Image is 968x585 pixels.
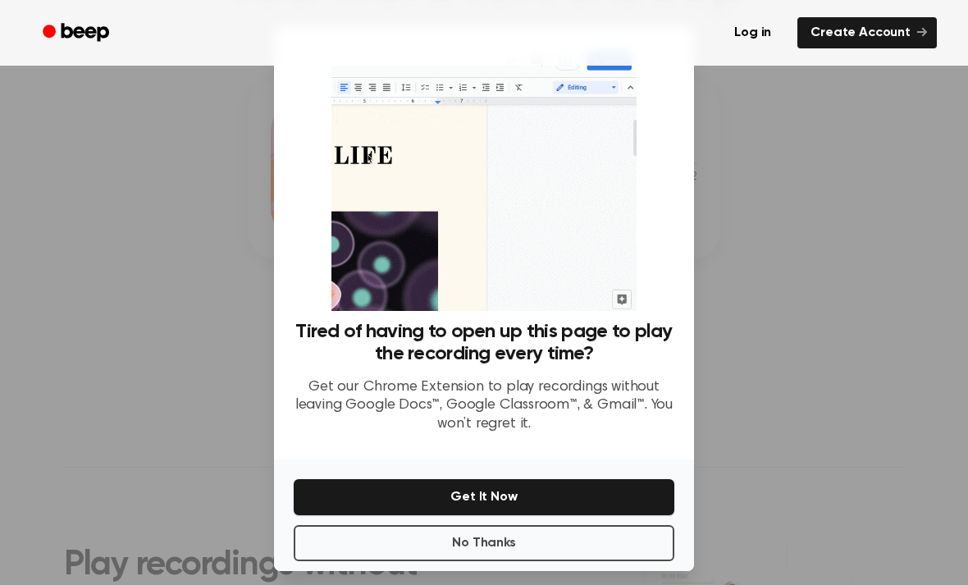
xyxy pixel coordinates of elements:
a: Create Account [797,17,937,48]
h3: Tired of having to open up this page to play the recording every time? [294,321,674,365]
button: Get It Now [294,479,674,515]
img: Beep extension in action [331,46,636,311]
button: No Thanks [294,525,674,561]
a: Log in [718,14,788,52]
a: Beep [31,17,124,49]
p: Get our Chrome Extension to play recordings without leaving Google Docs™, Google Classroom™, & Gm... [294,378,674,434]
